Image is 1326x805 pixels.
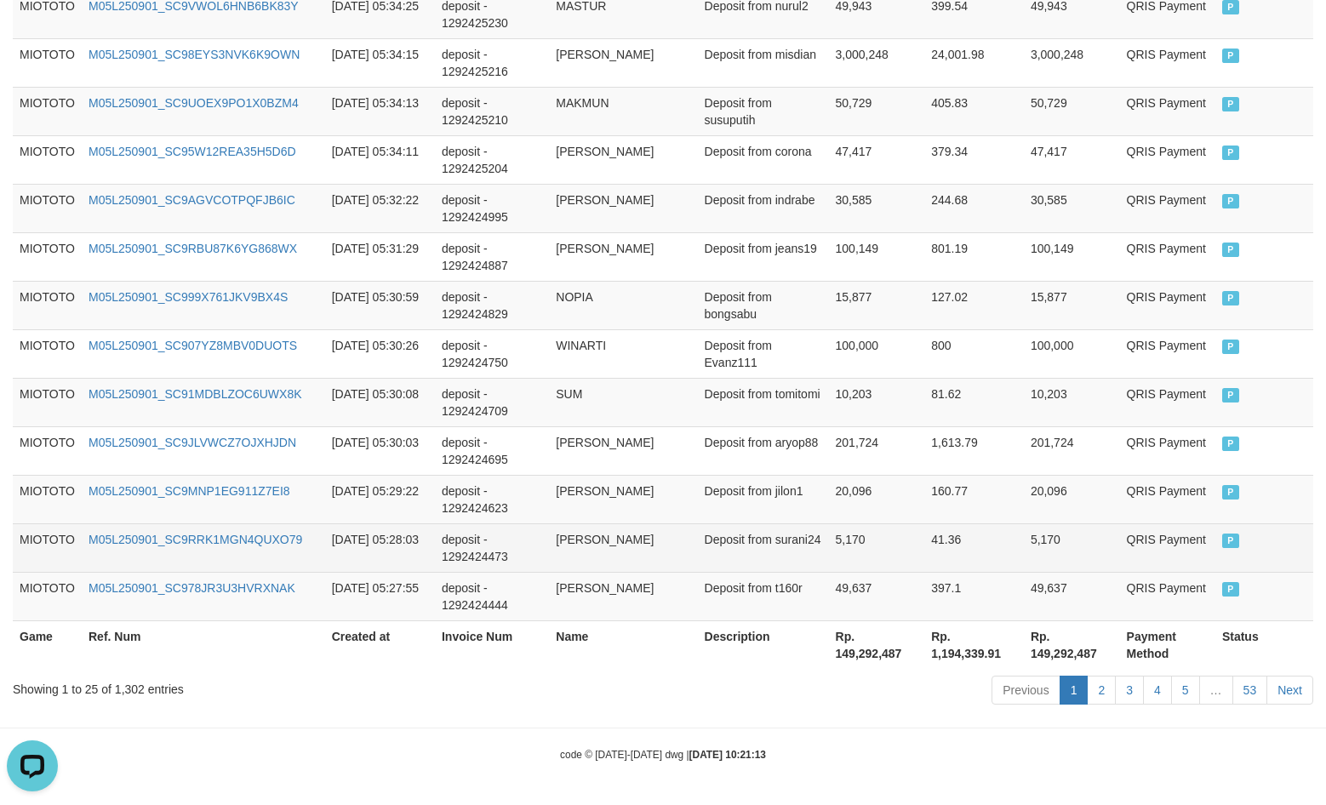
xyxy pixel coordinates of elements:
td: [DATE] 05:27:55 [325,572,435,620]
a: M05L250901_SC999X761JKV9BX4S [89,290,288,304]
a: M05L250901_SC9RBU87K6YG868WX [89,242,297,255]
a: M05L250901_SC9AGVCOTPQFJB6IC [89,193,295,207]
td: Deposit from aryop88 [698,426,829,475]
span: PAID [1222,194,1239,208]
td: [PERSON_NAME] [549,426,697,475]
td: [PERSON_NAME] [549,38,697,87]
td: 81.62 [924,378,1024,426]
td: QRIS Payment [1120,426,1215,475]
td: deposit - 1292424995 [435,184,549,232]
th: Created at [325,620,435,669]
td: [DATE] 05:34:13 [325,87,435,135]
td: Deposit from susuputih [698,87,829,135]
td: 1,613.79 [924,426,1024,475]
th: Payment Method [1120,620,1215,669]
td: 244.68 [924,184,1024,232]
a: M05L250901_SC91MDBLZOC6UWX8K [89,387,302,401]
a: 4 [1143,676,1172,705]
td: deposit - 1292424623 [435,475,549,523]
a: M05L250901_SC9UOEX9PO1X0BZM4 [89,96,299,110]
td: Deposit from bongsabu [698,281,829,329]
td: [DATE] 05:29:22 [325,475,435,523]
td: QRIS Payment [1120,329,1215,378]
td: 30,585 [829,184,925,232]
a: M05L250901_SC9RRK1MGN4QUXO79 [89,533,302,546]
th: Name [549,620,697,669]
td: SUM [549,378,697,426]
td: MIOTOTO [13,329,82,378]
td: 20,096 [1024,475,1120,523]
a: Next [1266,676,1313,705]
a: 53 [1232,676,1268,705]
td: [DATE] 05:30:08 [325,378,435,426]
td: 397.1 [924,572,1024,620]
th: Ref. Num [82,620,325,669]
a: M05L250901_SC98EYS3NVK6K9OWN [89,48,300,61]
a: 1 [1060,676,1089,705]
a: 2 [1087,676,1116,705]
div: Showing 1 to 25 of 1,302 entries [13,674,540,698]
td: deposit - 1292425204 [435,135,549,184]
td: MIOTOTO [13,426,82,475]
td: 50,729 [1024,87,1120,135]
th: Rp. 149,292,487 [1024,620,1120,669]
span: PAID [1222,97,1239,111]
td: [DATE] 05:30:03 [325,426,435,475]
td: [PERSON_NAME] [549,184,697,232]
th: Rp. 149,292,487 [829,620,925,669]
td: QRIS Payment [1120,87,1215,135]
td: MIOTOTO [13,281,82,329]
td: [DATE] 05:34:11 [325,135,435,184]
td: Deposit from surani24 [698,523,829,572]
td: QRIS Payment [1120,232,1215,281]
td: MIOTOTO [13,523,82,572]
small: code © [DATE]-[DATE] dwg | [560,749,766,761]
strong: [DATE] 10:21:13 [689,749,766,761]
span: PAID [1222,49,1239,63]
td: deposit - 1292424473 [435,523,549,572]
td: [DATE] 05:30:59 [325,281,435,329]
td: QRIS Payment [1120,281,1215,329]
td: Deposit from corona [698,135,829,184]
td: [DATE] 05:32:22 [325,184,435,232]
span: PAID [1222,582,1239,597]
td: 160.77 [924,475,1024,523]
td: deposit - 1292425210 [435,87,549,135]
td: MAKMUN [549,87,697,135]
a: M05L250901_SC95W12REA35H5D6D [89,145,296,158]
td: QRIS Payment [1120,572,1215,620]
td: 24,001.98 [924,38,1024,87]
td: 15,877 [1024,281,1120,329]
td: [PERSON_NAME] [549,572,697,620]
span: PAID [1222,340,1239,354]
a: M05L250901_SC9JLVWCZ7OJXHJDN [89,436,296,449]
td: deposit - 1292425216 [435,38,549,87]
td: 15,877 [829,281,925,329]
td: 100,149 [829,232,925,281]
td: MIOTOTO [13,184,82,232]
td: QRIS Payment [1120,475,1215,523]
td: 49,637 [1024,572,1120,620]
td: MIOTOTO [13,572,82,620]
td: QRIS Payment [1120,135,1215,184]
td: deposit - 1292424444 [435,572,549,620]
td: Deposit from misdian [698,38,829,87]
td: MIOTOTO [13,38,82,87]
td: [PERSON_NAME] [549,232,697,281]
td: [PERSON_NAME] [549,475,697,523]
td: 379.34 [924,135,1024,184]
a: M05L250901_SC978JR3U3HVRXNAK [89,581,295,595]
span: PAID [1222,485,1239,500]
span: PAID [1222,534,1239,548]
td: deposit - 1292424829 [435,281,549,329]
td: Deposit from tomitomi [698,378,829,426]
td: Deposit from jilon1 [698,475,829,523]
td: 10,203 [829,378,925,426]
td: [DATE] 05:28:03 [325,523,435,572]
td: 20,096 [829,475,925,523]
td: 100,149 [1024,232,1120,281]
td: 10,203 [1024,378,1120,426]
td: QRIS Payment [1120,378,1215,426]
td: QRIS Payment [1120,523,1215,572]
th: Invoice Num [435,620,549,669]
